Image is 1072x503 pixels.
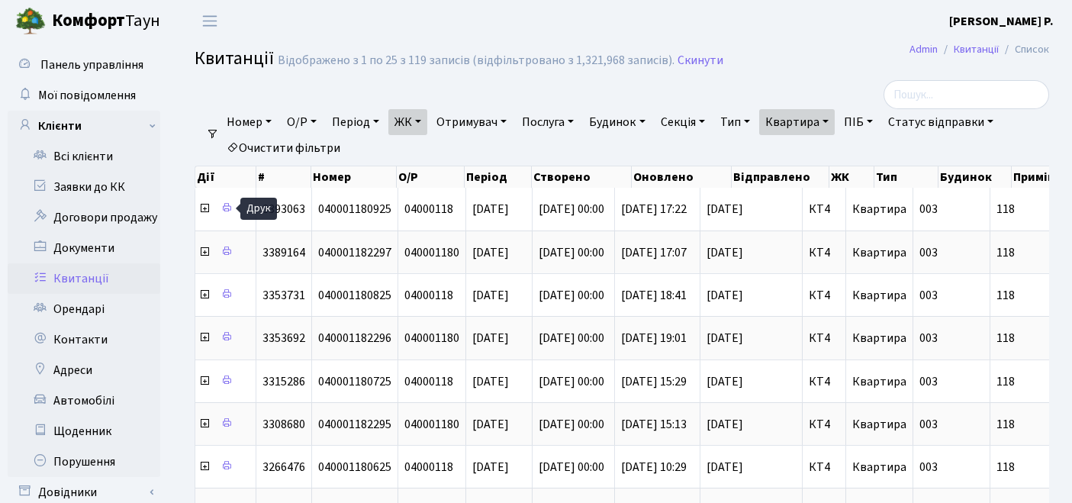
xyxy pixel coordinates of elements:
span: Квартира [852,201,906,218]
a: Статус відправки [882,109,1000,135]
b: [PERSON_NAME] Р. [949,13,1054,30]
span: [DATE] [472,330,509,347]
span: 04000118 [404,459,453,476]
th: О/Р [397,166,464,188]
a: Контакти [8,324,160,355]
span: 040001180 [404,244,459,261]
span: [DATE] 00:00 [539,244,604,261]
span: КТ4 [809,289,839,301]
a: Порушення [8,447,160,477]
span: 003 [919,330,938,347]
span: Панель управління [40,56,143,73]
span: КТ4 [809,376,839,388]
span: 003 [919,459,938,476]
th: Відправлено [732,166,829,188]
a: Адреси [8,355,160,385]
span: [DATE] [707,203,796,215]
a: ПІБ [838,109,879,135]
a: Автомобілі [8,385,160,416]
span: 3266476 [262,459,305,476]
span: 040001180925 [318,201,391,218]
span: КТ4 [809,203,839,215]
span: КТ4 [809,247,839,259]
span: 040001182295 [318,416,391,433]
th: Дії [195,166,256,188]
a: Послуга [516,109,580,135]
a: Договори продажу [8,202,160,233]
span: 04000118 [404,287,453,304]
li: Список [999,41,1049,58]
a: Очистити фільтри [221,135,346,161]
span: Таун [52,8,160,34]
span: [DATE] [707,247,796,259]
span: 040001182297 [318,244,391,261]
th: Оновлено [632,166,732,188]
span: 3393063 [262,201,305,218]
a: О/Р [281,109,323,135]
span: КТ4 [809,461,839,473]
span: 003 [919,373,938,390]
span: [DATE] [707,418,796,430]
span: [DATE] 00:00 [539,416,604,433]
span: Квартира [852,459,906,476]
span: 040001182296 [318,330,391,347]
th: Створено [532,166,632,188]
span: 3353731 [262,287,305,304]
span: 003 [919,244,938,261]
input: Пошук... [884,80,1049,109]
a: Тип [714,109,756,135]
span: [DATE] 10:29 [621,459,687,476]
span: [DATE] [472,459,509,476]
th: # [256,166,311,188]
span: Квартира [852,416,906,433]
span: 040001180 [404,330,459,347]
span: [DATE] 00:00 [539,330,604,347]
span: [DATE] [707,332,796,344]
span: КТ4 [809,332,839,344]
a: Панель управління [8,50,160,80]
a: Клієнти [8,111,160,141]
span: [DATE] 18:41 [621,287,687,304]
span: 003 [919,287,938,304]
span: [DATE] [707,289,796,301]
a: Період [326,109,385,135]
span: 040001180625 [318,459,391,476]
th: Період [465,166,532,188]
span: 040001180 [404,416,459,433]
span: Квитанції [195,45,274,72]
th: Тип [874,166,938,188]
span: 003 [919,201,938,218]
span: 040001180725 [318,373,391,390]
span: 003 [919,416,938,433]
a: Квартира [759,109,835,135]
a: Скинути [678,53,723,68]
img: logo.png [15,6,46,37]
span: [DATE] 15:13 [621,416,687,433]
span: 04000118 [404,373,453,390]
span: [DATE] 15:29 [621,373,687,390]
span: Квартира [852,244,906,261]
a: Квитанції [954,41,999,57]
a: [PERSON_NAME] Р. [949,12,1054,31]
span: [DATE] 17:07 [621,244,687,261]
a: Будинок [583,109,651,135]
th: ЖК [829,166,875,188]
span: [DATE] 19:01 [621,330,687,347]
span: Квартира [852,330,906,347]
span: [DATE] [472,373,509,390]
span: [DATE] [472,416,509,433]
a: Мої повідомлення [8,80,160,111]
span: КТ4 [809,418,839,430]
span: [DATE] [707,461,796,473]
div: Відображено з 1 по 25 з 119 записів (відфільтровано з 1,321,968 записів). [278,53,674,68]
span: [DATE] 00:00 [539,287,604,304]
a: Документи [8,233,160,263]
span: Мої повідомлення [38,87,136,104]
span: [DATE] [472,287,509,304]
span: Квартира [852,287,906,304]
a: Всі клієнти [8,141,160,172]
span: [DATE] [472,201,509,218]
button: Переключити навігацію [191,8,229,34]
span: [DATE] 00:00 [539,459,604,476]
th: Будинок [938,166,1012,188]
